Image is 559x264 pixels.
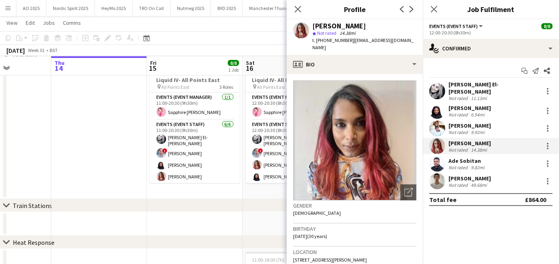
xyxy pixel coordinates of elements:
button: Manchester Thunder 2025 [243,0,310,16]
span: Sat [246,59,255,66]
span: 15 [149,64,157,73]
div: Not rated [448,95,469,101]
div: 11.13mi [469,95,489,101]
div: Confirmed [423,39,559,58]
a: Edit [22,18,38,28]
span: ! [258,148,263,153]
div: Not rated [448,129,469,135]
div: Not rated [448,164,469,170]
div: [PERSON_NAME] [448,140,491,147]
div: 6.54mi [469,112,486,118]
app-card-role: Events (Event Manager)1/112:00-20:30 (8h30m)Sapphire [PERSON_NAME] [246,93,336,120]
span: Jobs [43,19,55,26]
span: ! [163,148,167,153]
div: Not rated [448,112,469,118]
div: 9.82mi [469,164,486,170]
h3: Job Fulfilment [423,4,559,14]
span: Comms [63,19,81,26]
a: View [3,18,21,28]
span: View [6,19,18,26]
div: Train Stations [13,202,52,210]
span: Events (Event Staff) [429,23,478,29]
div: 14.38mi [469,147,489,153]
span: Not rated [317,30,336,36]
span: Week 33 [26,47,46,53]
span: 8/8 [228,60,239,66]
span: 8/8 [541,23,553,29]
h3: Location [293,248,416,256]
app-card-role: Events (Event Staff)6/611:00-20:30 (9h30m)[PERSON_NAME] El-[PERSON_NAME]![PERSON_NAME][PERSON_NAM... [150,120,240,208]
div: Not rated [448,182,469,188]
app-job-card: 11:00-20:30 (9h30m)8/8Liquid IV- All Points East All Points East3 RolesEvents (Event Manager)1/11... [150,65,240,183]
span: 16 [245,64,255,73]
a: Jobs [40,18,58,28]
div: [PERSON_NAME] [312,22,366,30]
div: [PERSON_NAME] [448,122,491,129]
h3: Birthday [293,225,416,232]
button: AO 2025 [16,0,46,16]
h3: Gender [293,202,416,209]
span: 14.38mi [338,30,357,36]
button: TRO On Call [133,0,171,16]
app-card-role: Events (Event Staff)6/612:00-20:30 (8h30m)[PERSON_NAME] El-[PERSON_NAME]![PERSON_NAME][PERSON_NAM... [246,120,336,208]
div: [PERSON_NAME] El-[PERSON_NAME] [448,81,540,95]
span: | [EMAIL_ADDRESS][DOMAIN_NAME] [312,37,414,50]
div: Total fee [429,196,456,204]
h3: Liquid IV- All Points East [150,76,240,84]
button: BYD 2025 [211,0,243,16]
span: [DEMOGRAPHIC_DATA] [293,210,341,216]
div: [PERSON_NAME] [448,104,491,112]
div: 49.68mi [469,182,489,188]
div: £864.00 [525,196,546,204]
button: Nutmeg 2025 [171,0,211,16]
div: Bio [287,55,423,74]
h3: Liquid IV- All Points East [246,76,336,84]
a: Comms [60,18,84,28]
div: 9.92mi [469,129,486,135]
div: [DATE] [6,46,25,54]
button: HeyMo 2025 [95,0,133,16]
span: Edit [26,19,35,26]
span: t. [PHONE_NUMBER] [312,37,354,43]
button: Events (Event Staff) [429,23,484,29]
button: Nordic Spirit 2025 [46,0,95,16]
span: 3 Roles [220,84,233,90]
span: 11:00-18:00 (7h) [252,257,285,263]
div: Heat Response [13,238,54,246]
div: Ade Sobitan [448,157,486,164]
span: All Points East [162,84,190,90]
span: 14 [53,64,64,73]
span: Fri [150,59,157,66]
div: Open photos pop-in [400,184,416,200]
app-card-role: Events (Event Manager)1/111:00-20:30 (9h30m)Sapphire [PERSON_NAME] [150,93,240,120]
span: All Points East [257,84,286,90]
div: 1 Job [228,67,239,73]
span: [DATE] (30 years) [293,233,327,239]
h3: Profile [287,4,423,14]
img: Crew avatar or photo [293,80,416,200]
span: [STREET_ADDRESS][PERSON_NAME] [293,257,367,263]
div: 12:00-20:30 (8h30m) [429,30,553,36]
div: BST [50,47,58,53]
div: [PERSON_NAME] [448,175,491,182]
span: Thu [54,59,64,66]
app-job-card: 12:00-20:30 (8h30m)8/8Liquid IV- All Points East All Points East3 RolesEvents (Event Manager)1/11... [246,65,336,183]
div: Not rated [448,147,469,153]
